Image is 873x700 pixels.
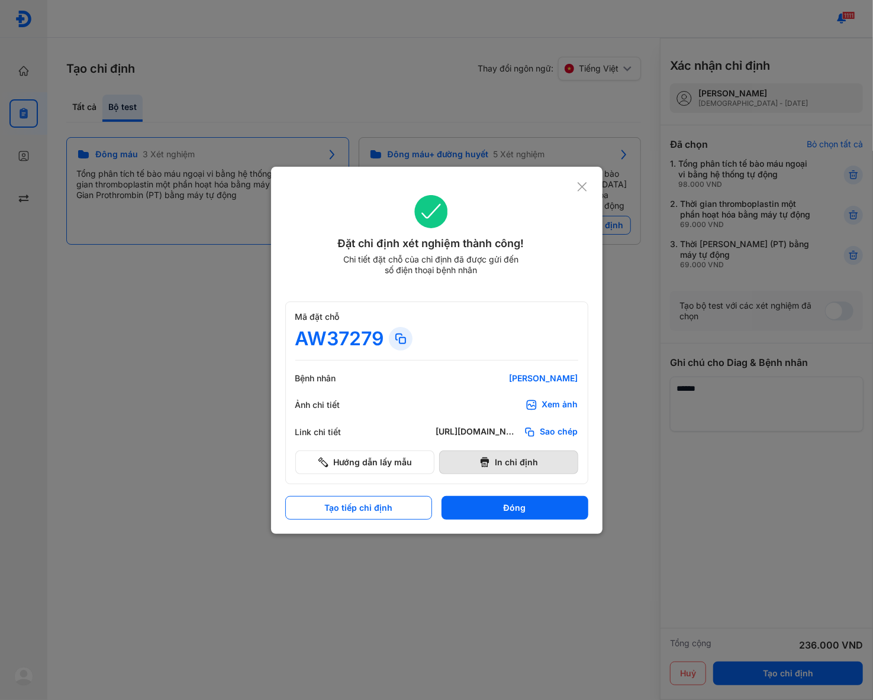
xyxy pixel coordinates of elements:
[295,451,434,474] button: Hướng dẫn lấy mẫu
[295,400,366,410] div: Ảnh chi tiết
[285,235,577,252] div: Đặt chỉ định xét nghiệm thành công!
[285,496,432,520] button: Tạo tiếp chỉ định
[436,426,519,438] div: [URL][DOMAIN_NAME]
[540,426,578,438] span: Sao chép
[295,312,578,322] div: Mã đặt chỗ
[295,327,384,351] div: AW37279
[338,254,524,276] div: Chi tiết đặt chỗ của chỉ định đã được gửi đến số điện thoại bệnh nhân
[542,399,578,411] div: Xem ảnh
[442,496,588,520] button: Đóng
[295,427,366,437] div: Link chi tiết
[439,451,578,474] button: In chỉ định
[295,373,366,384] div: Bệnh nhân
[436,373,578,384] div: [PERSON_NAME]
